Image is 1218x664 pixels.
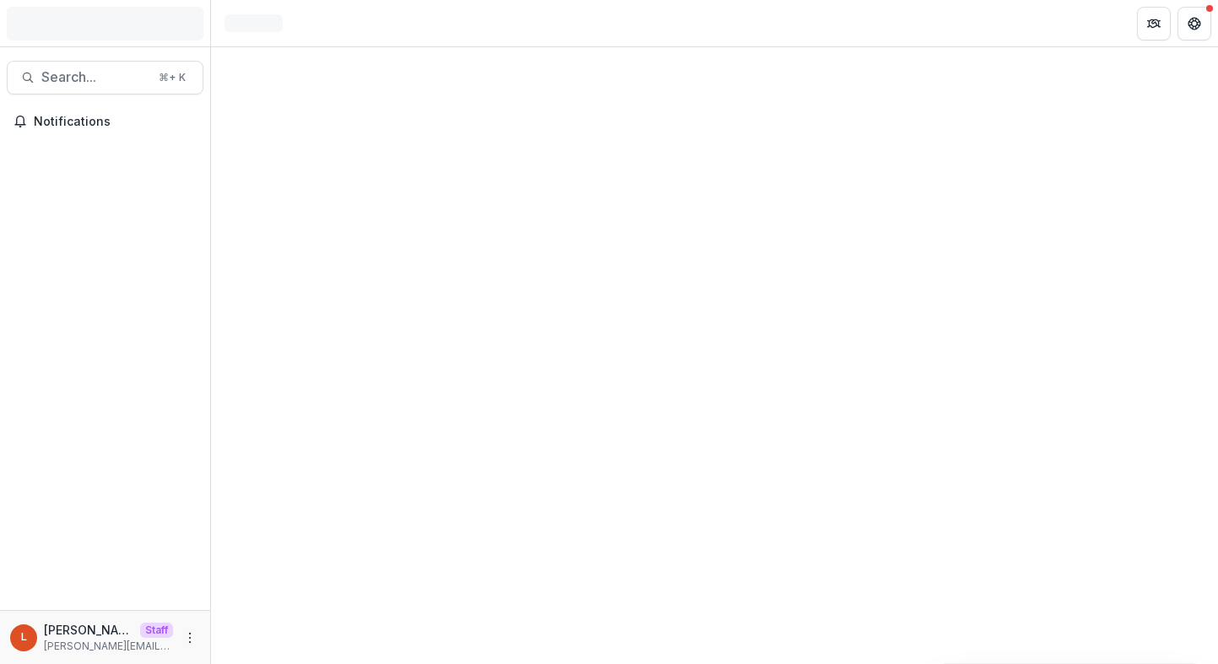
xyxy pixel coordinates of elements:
[44,621,133,639] p: [PERSON_NAME]
[7,61,203,94] button: Search...
[1177,7,1211,40] button: Get Help
[7,108,203,135] button: Notifications
[155,68,189,87] div: ⌘ + K
[180,628,200,648] button: More
[21,632,27,643] div: Lucy
[140,623,173,638] p: Staff
[41,69,149,85] span: Search...
[1137,7,1171,40] button: Partners
[34,115,197,129] span: Notifications
[218,11,290,35] nav: breadcrumb
[44,639,173,654] p: [PERSON_NAME][EMAIL_ADDRESS][DOMAIN_NAME]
